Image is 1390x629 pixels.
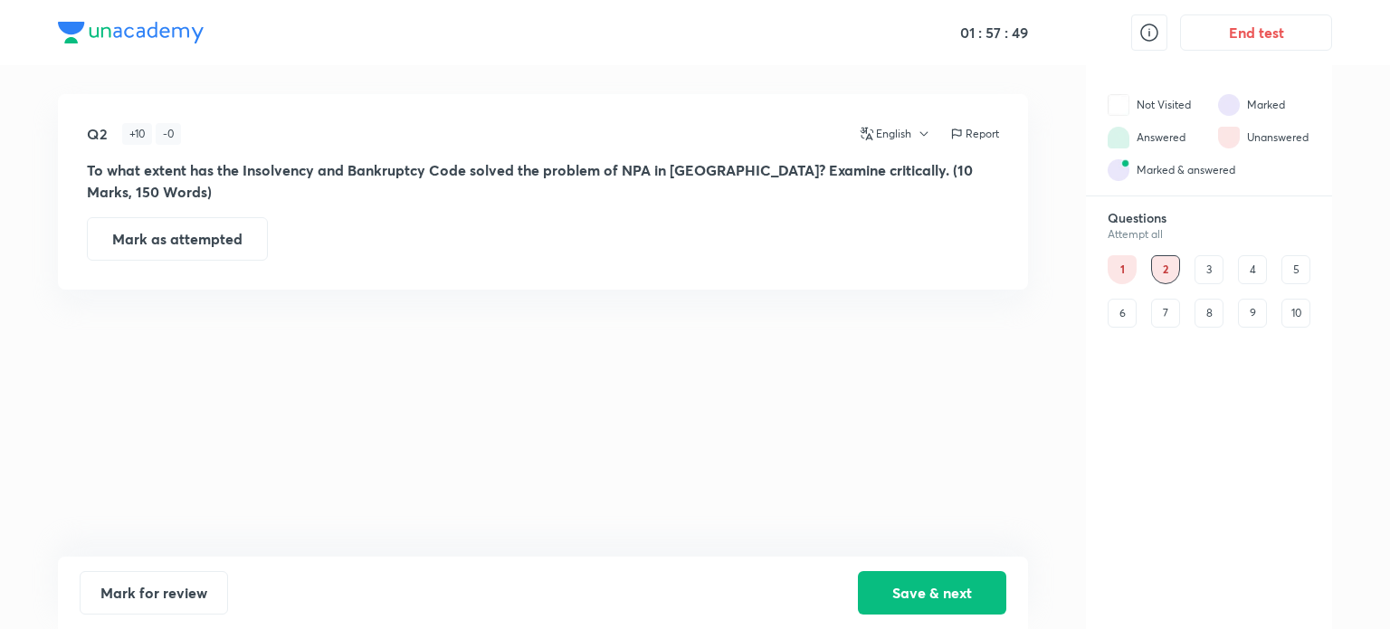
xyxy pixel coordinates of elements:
[87,217,268,261] button: Mark as attempted
[966,126,999,142] p: Report
[1008,24,1028,42] h5: 49
[80,571,228,615] button: Mark for review
[1218,94,1240,116] img: attempt state
[1281,299,1310,328] div: 10
[1195,255,1223,284] div: 3
[1281,255,1310,284] div: 5
[1247,97,1285,113] div: Marked
[858,571,1006,615] button: Save & next
[949,127,964,141] img: report icon
[1108,210,1310,226] h6: Questions
[122,123,152,145] div: + 10
[1238,299,1267,328] div: 9
[960,24,982,42] h5: 01 :
[854,126,931,142] button: English
[1180,14,1332,51] button: End test
[1151,255,1180,284] div: 2
[1195,299,1223,328] div: 8
[1151,299,1180,328] div: 7
[1218,127,1240,148] img: attempt state
[1108,94,1129,116] img: attempt state
[982,24,1008,42] h5: 57 :
[1137,162,1235,178] div: Marked & answered
[1108,228,1310,241] div: Attempt all
[1108,127,1129,148] img: attempt state
[1137,97,1191,113] div: Not Visited
[1247,129,1309,146] div: Unanswered
[1238,255,1267,284] div: 4
[1108,255,1137,284] div: 1
[156,123,181,145] div: - 0
[1108,299,1137,328] div: 6
[87,160,973,201] strong: To what extent has the Insolvency and Bankruptcy Code solved the problem of NPA in [GEOGRAPHIC_DA...
[1137,129,1185,146] div: Answered
[87,123,108,145] h5: Q2
[1108,159,1129,181] img: attempt state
